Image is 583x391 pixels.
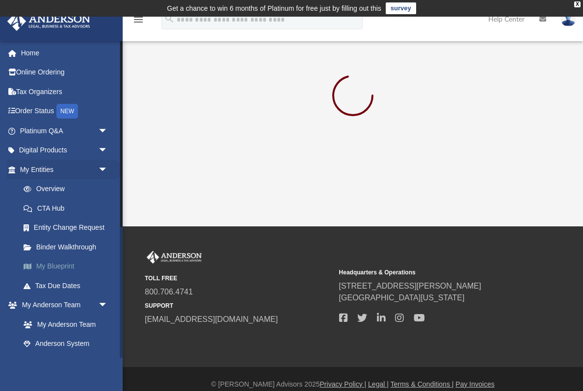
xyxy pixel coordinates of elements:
[14,315,113,334] a: My Anderson Team
[320,380,367,388] a: Privacy Policy |
[561,12,576,26] img: User Pic
[164,13,175,24] i: search
[455,380,494,388] a: Pay Invoices
[339,282,481,290] a: [STREET_ADDRESS][PERSON_NAME]
[368,380,389,388] a: Legal |
[7,121,123,141] a: Platinum Q&Aarrow_drop_down
[98,295,118,316] span: arrow_drop_down
[132,19,144,25] a: menu
[7,295,118,315] a: My Anderson Teamarrow_drop_down
[145,288,193,296] a: 800.706.4741
[574,1,581,7] div: close
[7,101,123,122] a: Order StatusNEW
[4,12,93,31] img: Anderson Advisors Platinum Portal
[7,63,123,82] a: Online Ordering
[7,82,123,101] a: Tax Organizers
[145,301,332,310] small: SUPPORT
[167,2,381,14] div: Get a chance to win 6 months of Platinum for free just by filling out this
[7,43,123,63] a: Home
[145,251,204,264] img: Anderson Advisors Platinum Portal
[339,268,527,277] small: Headquarters & Operations
[14,276,123,295] a: Tax Due Dates
[391,380,454,388] a: Terms & Conditions |
[386,2,416,14] a: survey
[14,353,118,373] a: Client Referrals
[56,104,78,119] div: NEW
[339,293,465,302] a: [GEOGRAPHIC_DATA][US_STATE]
[14,218,123,238] a: Entity Change Request
[123,379,583,390] div: © [PERSON_NAME] Advisors 2025
[98,141,118,161] span: arrow_drop_down
[14,334,118,354] a: Anderson System
[14,179,123,199] a: Overview
[98,160,118,180] span: arrow_drop_down
[14,198,123,218] a: CTA Hub
[145,274,332,283] small: TOLL FREE
[14,237,123,257] a: Binder Walkthrough
[145,315,278,323] a: [EMAIL_ADDRESS][DOMAIN_NAME]
[132,14,144,25] i: menu
[14,257,123,276] a: My Blueprint
[98,121,118,141] span: arrow_drop_down
[7,141,123,160] a: Digital Productsarrow_drop_down
[7,160,123,179] a: My Entitiesarrow_drop_down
